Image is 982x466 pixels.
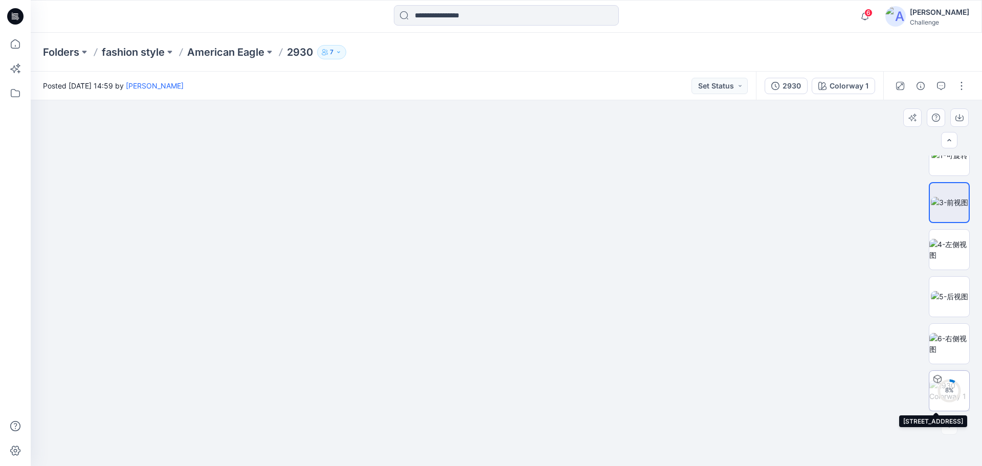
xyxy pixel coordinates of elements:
p: 2930 [287,45,313,59]
div: 2930 [783,80,801,92]
p: 7 [330,47,333,58]
button: Details [912,78,929,94]
a: fashion style [102,45,165,59]
img: 2930 Colorway 1 [929,380,969,402]
div: 8 % [937,386,962,395]
img: 3-前视图 [931,197,968,208]
a: American Eagle [187,45,264,59]
img: 4-左侧视图 [929,239,969,260]
div: [PERSON_NAME] [910,6,969,18]
button: 2930 [765,78,808,94]
a: [PERSON_NAME] [126,81,184,90]
div: Challenge [910,18,969,26]
button: 7 [317,45,346,59]
span: 6 [864,9,873,17]
a: Folders [43,45,79,59]
div: Colorway 1 [830,80,868,92]
img: 1-可旋转 [931,150,968,161]
img: avatar [885,6,906,27]
button: Colorway 1 [812,78,875,94]
span: Posted [DATE] 14:59 by [43,80,184,91]
img: 6-右侧视图 [929,333,969,354]
img: 5-后视图 [931,291,968,302]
